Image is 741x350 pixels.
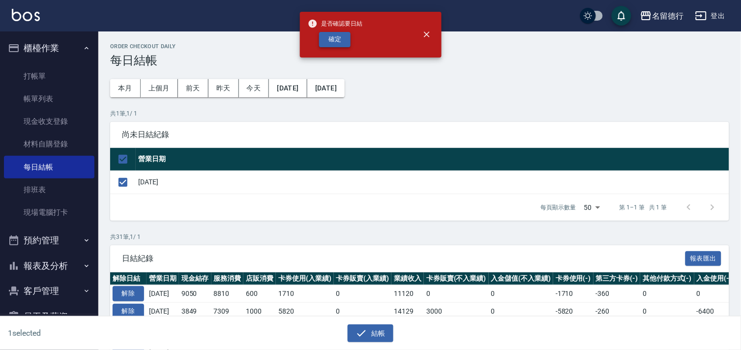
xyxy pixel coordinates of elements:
[147,303,179,321] td: [DATE]
[113,304,144,319] button: 解除
[110,109,729,118] p: 共 1 筆, 1 / 1
[334,285,392,303] td: 0
[8,327,183,339] h6: 1 selected
[319,32,351,47] button: 確定
[620,203,667,212] p: 第 1–1 筆 共 1 筆
[685,253,722,262] a: 報表匯出
[640,285,694,303] td: 0
[12,9,40,21] img: Logo
[694,285,735,303] td: 0
[308,19,363,29] span: 是否確認要日結
[553,272,593,285] th: 卡券使用(-)
[593,303,641,321] td: -260
[391,303,424,321] td: 14129
[489,303,554,321] td: 0
[691,7,729,25] button: 登出
[276,303,334,321] td: 5820
[694,272,735,285] th: 入金使用(-)
[334,272,392,285] th: 卡券販賣(入業績)
[4,304,94,329] button: 員工及薪資
[243,303,276,321] td: 1000
[348,324,393,343] button: 結帳
[110,233,729,241] p: 共 31 筆, 1 / 1
[391,272,424,285] th: 業績收入
[4,65,94,87] a: 打帳單
[122,130,717,140] span: 尚未日結紀錄
[424,285,489,303] td: 0
[424,272,489,285] th: 卡券販賣(不入業績)
[4,178,94,201] a: 排班表
[489,285,554,303] td: 0
[276,285,334,303] td: 1710
[147,272,179,285] th: 營業日期
[239,79,269,97] button: 今天
[113,286,144,301] button: 解除
[640,272,694,285] th: 其他付款方式(-)
[307,79,345,97] button: [DATE]
[553,303,593,321] td: -5820
[208,79,239,97] button: 昨天
[243,272,276,285] th: 店販消費
[694,303,735,321] td: -6400
[110,79,141,97] button: 本月
[593,272,641,285] th: 第三方卡券(-)
[593,285,641,303] td: -360
[4,35,94,61] button: 櫃檯作業
[4,87,94,110] a: 帳單列表
[685,251,722,266] button: 報表匯出
[110,54,729,67] h3: 每日結帳
[4,253,94,279] button: 報表及分析
[424,303,489,321] td: 3000
[4,228,94,253] button: 預約管理
[147,285,179,303] td: [DATE]
[334,303,392,321] td: 0
[136,148,729,171] th: 營業日期
[391,285,424,303] td: 11120
[612,6,631,26] button: save
[243,285,276,303] td: 600
[652,10,683,22] div: 名留德行
[110,43,729,50] h2: Order checkout daily
[4,278,94,304] button: 客戶管理
[110,272,147,285] th: 解除日結
[489,272,554,285] th: 入金儲值(不入業績)
[178,79,208,97] button: 前天
[541,203,576,212] p: 每頁顯示數量
[4,133,94,155] a: 材料自購登錄
[640,303,694,321] td: 0
[136,171,729,194] td: [DATE]
[636,6,687,26] button: 名留德行
[416,24,438,45] button: close
[4,201,94,224] a: 現場電腦打卡
[141,79,178,97] button: 上個月
[179,285,211,303] td: 9050
[179,303,211,321] td: 3849
[269,79,307,97] button: [DATE]
[122,254,685,263] span: 日結紀錄
[211,272,244,285] th: 服務消費
[4,110,94,133] a: 現金收支登錄
[211,303,244,321] td: 7309
[179,272,211,285] th: 現金結存
[211,285,244,303] td: 8810
[276,272,334,285] th: 卡券使用(入業績)
[4,156,94,178] a: 每日結帳
[580,194,604,221] div: 50
[553,285,593,303] td: -1710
